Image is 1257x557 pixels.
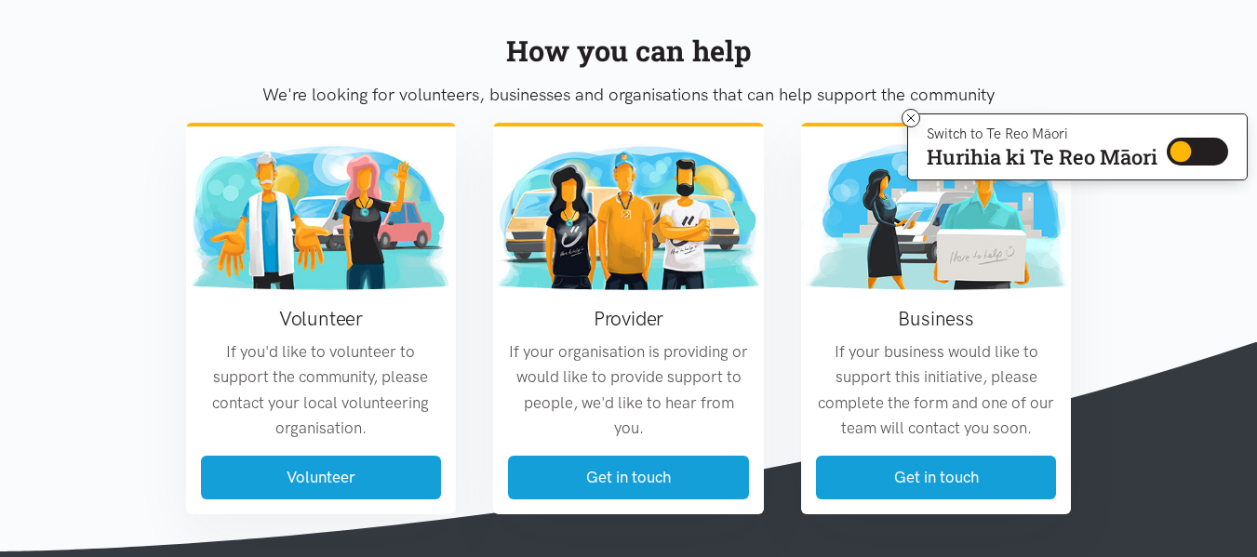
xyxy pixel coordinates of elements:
[186,81,1072,109] p: We're looking for volunteers, businesses and organisations that can help support the community
[201,305,442,332] h3: Volunteer
[508,339,749,441] p: If your organisation is providing or would like to provide support to people, we'd like to hear f...
[927,128,1157,139] p: Switch to Te Reo Māori
[927,149,1157,166] p: Hurihia ki Te Reo Māori
[816,305,1057,332] h3: Business
[816,456,1057,499] a: Get in touch
[508,305,749,332] h3: Provider
[816,339,1057,441] p: If your business would like to support this initiative, please complete the form and one of our t...
[201,339,442,441] p: If you'd like to volunteer to support the community, please contact your local volunteering organ...
[186,28,1072,73] div: How you can help
[201,456,442,499] a: Volunteer
[508,456,749,499] a: Get in touch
